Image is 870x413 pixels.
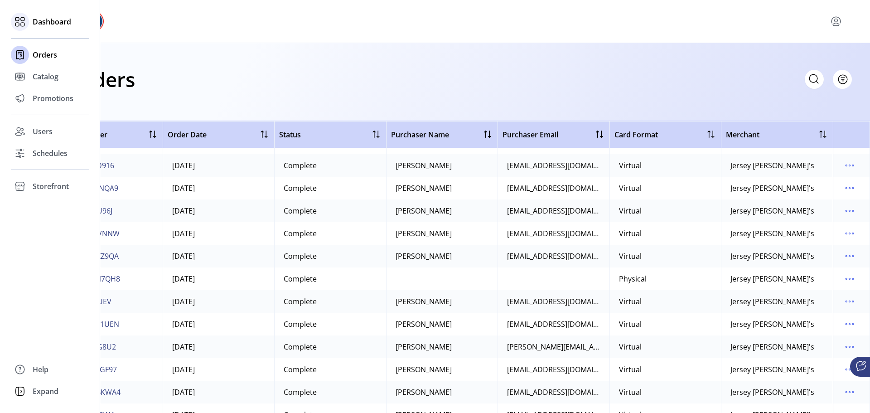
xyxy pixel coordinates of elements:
[284,183,317,194] div: Complete
[284,273,317,284] div: Complete
[396,341,452,352] div: [PERSON_NAME]
[284,319,317,330] div: Complete
[163,245,275,267] td: [DATE]
[284,228,317,239] div: Complete
[730,319,814,330] div: Jersey [PERSON_NAME]'s
[842,340,857,354] button: menu
[396,205,452,216] div: [PERSON_NAME]
[730,205,814,216] div: Jersey [PERSON_NAME]'s
[279,129,301,140] span: Status
[619,364,642,375] div: Virtual
[284,387,317,398] div: Complete
[33,71,58,82] span: Catalog
[833,70,852,89] button: Filter Button
[507,160,600,171] div: [EMAIL_ADDRESS][DOMAIN_NAME]
[507,228,600,239] div: [EMAIL_ADDRESS][DOMAIN_NAME]
[33,364,48,375] span: Help
[842,158,857,173] button: menu
[284,364,317,375] div: Complete
[163,199,275,222] td: [DATE]
[619,205,642,216] div: Virtual
[730,387,814,398] div: Jersey [PERSON_NAME]'s
[33,16,71,27] span: Dashboard
[163,154,275,177] td: [DATE]
[396,364,452,375] div: [PERSON_NAME]
[396,296,452,307] div: [PERSON_NAME]
[507,387,600,398] div: [EMAIL_ADDRESS][DOMAIN_NAME]
[507,341,600,352] div: [PERSON_NAME][EMAIL_ADDRESS][PERSON_NAME][PERSON_NAME][DOMAIN_NAME]
[507,296,600,307] div: [EMAIL_ADDRESS][DOMAIN_NAME]
[163,358,275,381] td: [DATE]
[730,251,814,262] div: Jersey [PERSON_NAME]'s
[33,49,57,60] span: Orders
[614,129,658,140] span: Card Format
[284,160,317,171] div: Complete
[396,319,452,330] div: [PERSON_NAME]
[619,296,642,307] div: Virtual
[163,267,275,290] td: [DATE]
[619,319,642,330] div: Virtual
[726,129,759,140] span: Merchant
[730,296,814,307] div: Jersey [PERSON_NAME]'s
[842,181,857,195] button: menu
[284,251,317,262] div: Complete
[619,387,642,398] div: Virtual
[619,228,642,239] div: Virtual
[396,160,452,171] div: [PERSON_NAME]
[168,129,207,140] span: Order Date
[842,362,857,377] button: menu
[829,14,843,29] button: menu
[284,341,317,352] div: Complete
[842,204,857,218] button: menu
[730,341,814,352] div: Jersey [PERSON_NAME]'s
[507,319,600,330] div: [EMAIL_ADDRESS][DOMAIN_NAME]
[163,313,275,335] td: [DATE]
[33,126,53,137] span: Users
[507,183,600,194] div: [EMAIL_ADDRESS][DOMAIN_NAME]
[396,251,452,262] div: [PERSON_NAME]
[842,272,857,286] button: menu
[163,335,275,358] td: [DATE]
[507,364,600,375] div: [EMAIL_ADDRESS][DOMAIN_NAME]
[730,160,814,171] div: Jersey [PERSON_NAME]'s
[842,226,857,241] button: menu
[730,364,814,375] div: Jersey [PERSON_NAME]'s
[396,228,452,239] div: [PERSON_NAME]
[33,93,73,104] span: Promotions
[33,181,69,192] span: Storefront
[163,177,275,199] td: [DATE]
[163,222,275,245] td: [DATE]
[507,205,600,216] div: [EMAIL_ADDRESS][DOMAIN_NAME]
[69,63,135,95] h1: Orders
[842,317,857,331] button: menu
[33,148,68,159] span: Schedules
[730,273,814,284] div: Jersey [PERSON_NAME]'s
[842,249,857,263] button: menu
[163,290,275,313] td: [DATE]
[619,251,642,262] div: Virtual
[284,296,317,307] div: Complete
[730,183,814,194] div: Jersey [PERSON_NAME]'s
[507,251,600,262] div: [EMAIL_ADDRESS][DOMAIN_NAME]
[842,385,857,399] button: menu
[396,183,452,194] div: [PERSON_NAME]
[619,183,642,194] div: Virtual
[619,273,647,284] div: Physical
[284,205,317,216] div: Complete
[619,160,642,171] div: Virtual
[730,228,814,239] div: Jersey [PERSON_NAME]'s
[842,294,857,309] button: menu
[163,381,275,403] td: [DATE]
[503,129,558,140] span: Purchaser Email
[396,387,452,398] div: [PERSON_NAME]
[33,386,58,397] span: Expand
[619,341,642,352] div: Virtual
[391,129,449,140] span: Purchaser Name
